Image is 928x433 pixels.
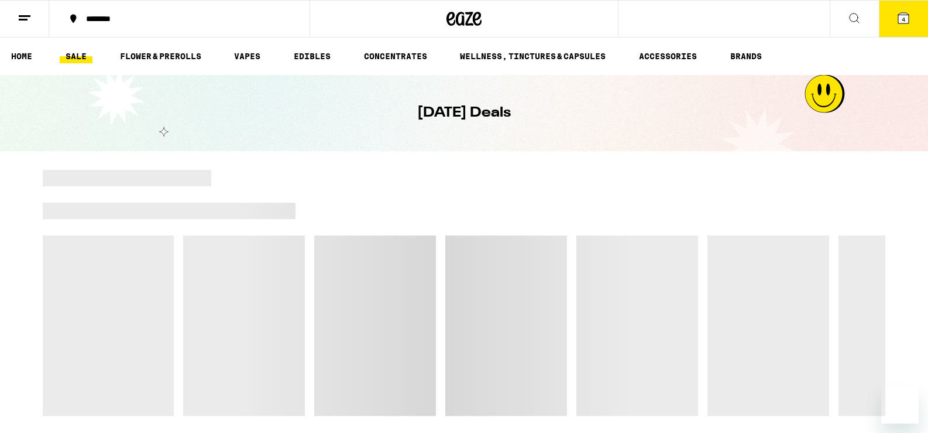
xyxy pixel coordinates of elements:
h1: [DATE] Deals [417,103,511,123]
button: 4 [879,1,928,37]
a: CONCENTRATES [358,49,433,63]
a: SALE [60,49,92,63]
a: VAPES [228,49,266,63]
a: WELLNESS, TINCTURES & CAPSULES [454,49,611,63]
a: HOME [5,49,38,63]
a: EDIBLES [288,49,336,63]
span: 4 [902,16,905,23]
a: ACCESSORIES [633,49,703,63]
iframe: Button to launch messaging window [881,386,919,424]
a: FLOWER & PREROLLS [114,49,207,63]
a: BRANDS [724,49,768,63]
